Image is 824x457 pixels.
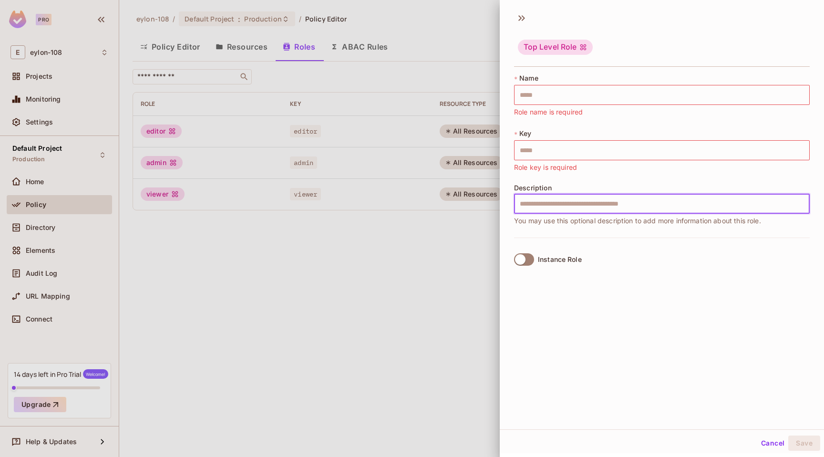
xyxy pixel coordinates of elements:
[519,74,538,82] span: Name
[538,256,582,263] div: Instance Role
[514,107,583,117] span: Role name is required
[514,216,761,226] span: You may use this optional description to add more information about this role.
[757,436,788,451] button: Cancel
[514,162,577,173] span: Role key is required
[788,436,820,451] button: Save
[519,130,531,137] span: Key
[514,184,552,192] span: Description
[518,40,593,55] div: Top Level Role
